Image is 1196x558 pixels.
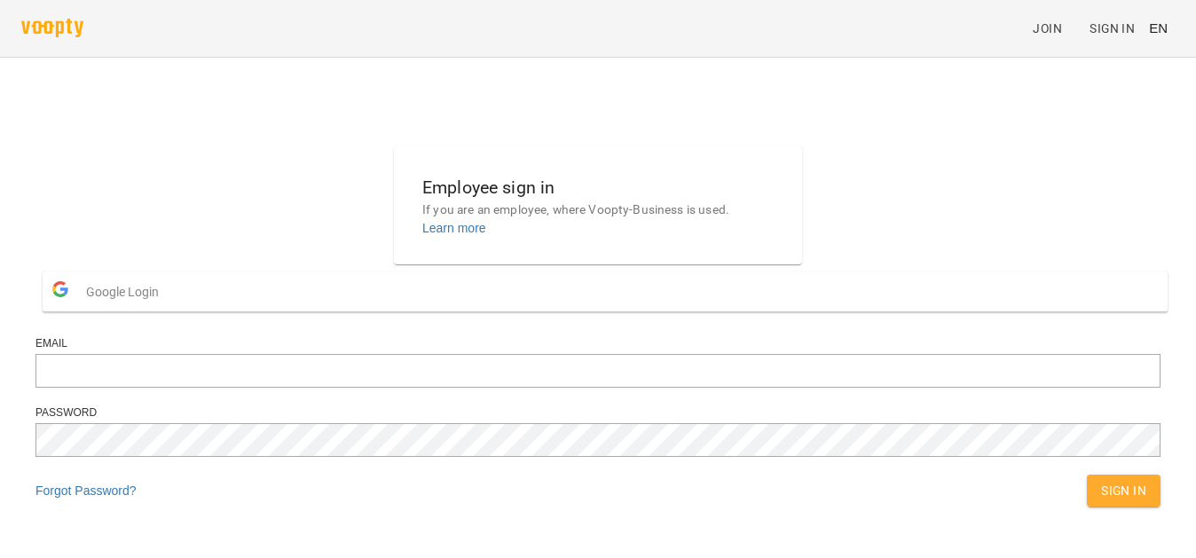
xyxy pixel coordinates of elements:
[408,160,788,251] button: Employee sign inIf you are an employee, where Voopty-Business is used.Learn more
[1149,19,1168,37] span: EN
[1142,12,1175,44] button: EN
[1033,18,1062,39] span: Join
[422,201,774,219] p: If you are an employee, where Voopty-Business is used.
[1082,12,1142,44] a: Sign In
[35,336,1161,351] div: Email
[35,405,1161,420] div: Password
[35,483,137,498] a: Forgot Password?
[422,174,774,201] h6: Employee sign in
[1087,475,1161,507] button: Sign In
[21,19,83,37] img: voopty.png
[43,271,1168,311] button: Google Login
[86,274,168,310] span: Google Login
[1026,12,1082,44] a: Join
[1090,18,1135,39] span: Sign In
[1101,480,1146,501] span: Sign In
[422,221,486,235] a: Learn more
